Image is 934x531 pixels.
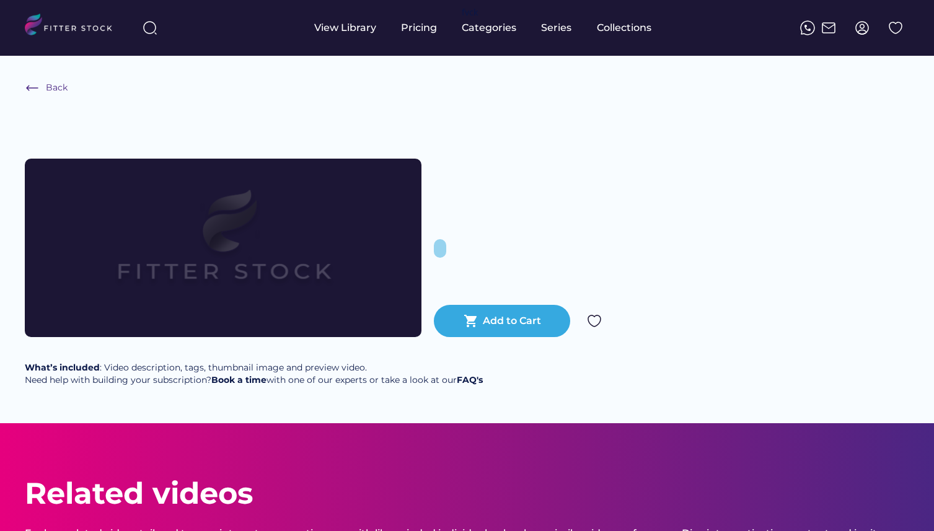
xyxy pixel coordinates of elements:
img: Group%201000002324%20%282%29.svg [888,20,903,35]
img: search-normal%203.svg [143,20,157,35]
img: LOGO.svg [25,14,123,39]
img: Frame%20%286%29.svg [25,81,40,95]
div: Categories [462,21,516,35]
div: Related videos [25,473,253,514]
a: Book a time [211,374,267,385]
img: Frame%2051.svg [821,20,836,35]
button: shopping_cart [464,314,478,328]
div: Back [46,82,68,94]
img: Frame%2079%20%281%29.svg [64,159,382,337]
img: profile-circle.svg [855,20,870,35]
div: Add to Cart [483,314,541,328]
a: FAQ's [457,374,483,385]
strong: What’s included [25,362,100,373]
div: Collections [597,21,651,35]
div: Pricing [401,21,437,35]
img: meteor-icons_whatsapp%20%281%29.svg [800,20,815,35]
div: : Video description, tags, thumbnail image and preview video. Need help with building your subscr... [25,362,483,386]
img: Group%201000002324.svg [587,314,602,328]
div: Series [541,21,572,35]
div: View Library [314,21,376,35]
div: fvck [462,6,478,19]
